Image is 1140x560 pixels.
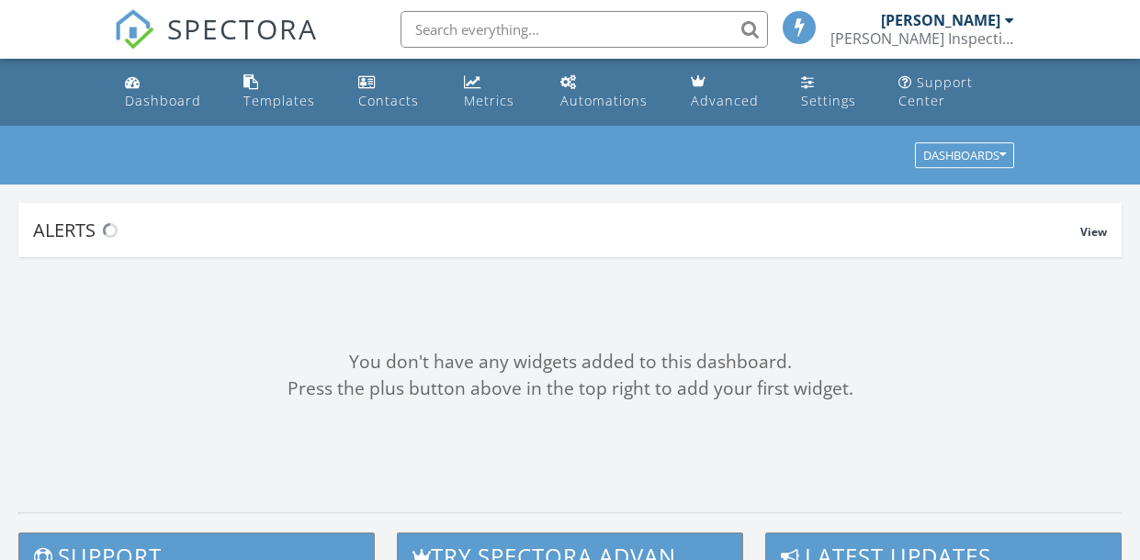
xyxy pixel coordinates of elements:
[794,66,876,118] a: Settings
[553,66,668,118] a: Automations (Basic)
[118,66,221,118] a: Dashboard
[1080,224,1107,240] span: View
[18,349,1122,375] div: You don't have any widgets added to this dashboard.
[881,11,1000,29] div: [PERSON_NAME]
[683,66,779,118] a: Advanced
[401,11,768,48] input: Search everything...
[898,73,973,109] div: Support Center
[114,9,154,50] img: The Best Home Inspection Software - Spectora
[457,66,538,118] a: Metrics
[114,25,318,63] a: SPECTORA
[801,92,856,109] div: Settings
[243,92,315,109] div: Templates
[167,9,318,48] span: SPECTORA
[358,92,419,109] div: Contacts
[915,143,1014,169] button: Dashboards
[125,92,201,109] div: Dashboard
[464,92,514,109] div: Metrics
[560,92,648,109] div: Automations
[351,66,442,118] a: Contacts
[691,92,759,109] div: Advanced
[236,66,336,118] a: Templates
[33,218,1080,242] div: Alerts
[830,29,1014,48] div: Johnston Inspection, LLC
[923,150,1006,162] div: Dashboards
[891,66,1022,118] a: Support Center
[18,375,1122,402] div: Press the plus button above in the top right to add your first widget.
